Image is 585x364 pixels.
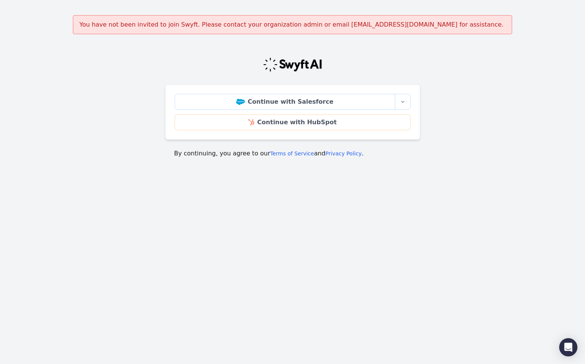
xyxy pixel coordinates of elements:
[175,94,395,110] a: Continue with Salesforce
[325,150,361,157] a: Privacy Policy
[248,119,254,125] img: HubSpot
[175,114,411,130] a: Continue with HubSpot
[236,99,245,105] img: Salesforce
[270,150,314,157] a: Terms of Service
[174,149,411,158] p: By continuing, you agree to our and .
[559,338,577,356] div: Open Intercom Messenger
[73,15,512,34] div: You have not been invited to join Swyft. Please contact your organization admin or email [EMAIL_A...
[263,57,323,72] img: Swyft Logo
